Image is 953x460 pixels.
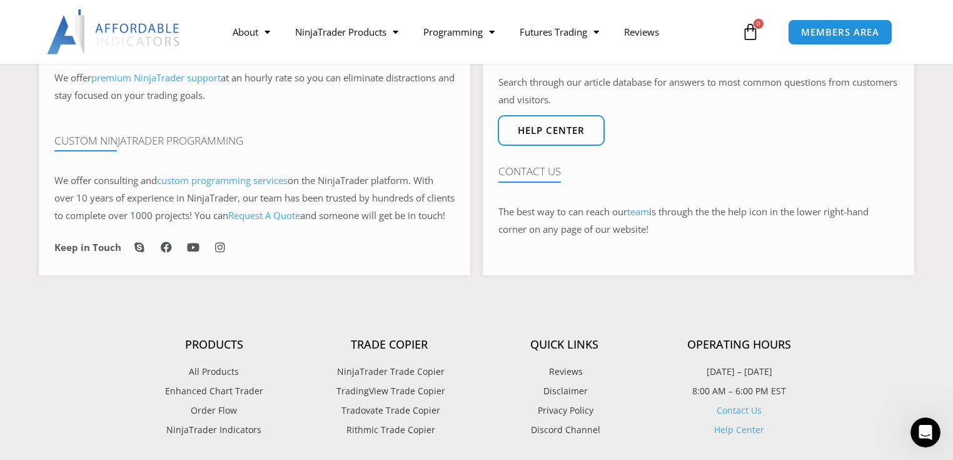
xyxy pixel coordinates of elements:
h1: [PERSON_NAME] [61,6,142,16]
div: okay I understand, well I like to have the sim as the leader on top and the rest by order my pers... [45,316,240,392]
span: NinjaTrader Trade Copier [334,364,445,380]
h6: Keep in Touch [54,242,121,253]
div: I see , you did it so fast I couldnt fillow lol.... [45,40,240,79]
span: We offer consulting and [54,174,288,187]
span: Tradovate Trade Copier [338,402,440,419]
a: premium NinjaTrader support [91,71,221,84]
a: About [220,18,283,46]
iframe: Intercom live chat [910,417,940,447]
div: Joseph says… [10,180,240,254]
a: TradingView Trade Copier [301,383,476,399]
p: [DATE] – [DATE] [652,364,827,380]
a: team [627,205,649,218]
div: thank you [PERSON_NAME] [101,81,240,108]
p: The best way to can reach our is through the the help icon in the lower right-hand corner on any ... [498,203,899,238]
p: 8:00 AM – 6:00 PM EST [652,383,827,399]
a: Tradovate Trade Copier [301,402,476,419]
a: NinjaTrader Products [283,18,411,46]
div: [DEMOGRAPHIC_DATA] no problem! Just make sure to go ahead and save your workspace so it saves the... [20,126,195,163]
span: Privacy Policy [535,402,593,419]
div: Joseph says… [10,81,240,118]
p: Active 3h ago [61,16,116,28]
a: Futures Trading [507,18,612,46]
textarea: Message… [11,338,240,359]
a: All Products [126,364,301,380]
div: I see , you did it so fast I couldnt fillow lol.... [55,48,230,72]
a: NinjaTrader Indicators [126,422,301,438]
span: Order Flow [191,402,237,419]
a: MEMBERS AREA [788,19,892,45]
span: TradingView Trade Copier [333,383,445,399]
span: Help center [518,126,585,135]
span: Enhanced Chart Trader [165,383,263,399]
div: David says… [10,118,240,180]
div: Joseph says… [10,40,240,81]
span: 0 [754,19,764,29]
h4: Quick Links [476,338,652,352]
div: thank you [PERSON_NAME] [111,88,230,101]
a: Order Flow [126,402,301,419]
a: Rithmic Trade Copier [301,422,476,438]
span: All Products [189,364,239,380]
button: Upload attachment [59,364,69,374]
img: Profile image for Larry [36,7,56,27]
h4: Contact Us [498,165,899,178]
h4: Operating Hours [652,338,827,352]
a: Request A Quote [228,209,300,222]
div: [PERSON_NAME] is there away I can arrange the account in the dashboard by order from top to botto... [55,188,230,237]
div: David says… [10,254,240,316]
a: Programming [411,18,507,46]
span: MEMBERS AREA [801,28,879,37]
a: Reviews [476,364,652,380]
a: 0 [723,14,778,50]
button: Send a message… [214,359,234,379]
p: Search through our article database for answers to most common questions from customers and visit... [498,74,899,109]
div: Close [219,5,242,28]
button: go back [8,5,32,29]
span: Disclaimer [540,383,588,399]
div: Unfortunately, at this time you are unable to rearrange the accounts, but this is a great feature... [20,262,195,299]
h4: Trade Copier [301,338,476,352]
div: [DEMOGRAPHIC_DATA] no problem! Just make sure to go ahead and save your workspace so it saves the... [10,118,205,170]
a: Privacy Policy [476,402,652,419]
button: Start recording [79,364,89,374]
button: Gif picker [39,364,49,374]
button: Home [196,5,219,29]
a: Enhanced Chart Trader [126,383,301,399]
a: Help Center [714,424,764,436]
button: Emoji picker [19,364,29,374]
nav: Menu [220,18,739,46]
h4: Custom NinjaTrader Programming [54,135,455,147]
span: Discord Channel [528,422,600,438]
h4: Products [126,338,301,352]
span: We offer [54,71,91,84]
a: Reviews [612,18,672,46]
div: [PERSON_NAME] is there away I can arrange the account in the dashboard by order from top to botto... [45,180,240,244]
a: Contact Us [717,404,762,416]
a: Disclaimer [476,383,652,399]
a: Discord Channel [476,422,652,438]
div: Unfortunately, at this time you are unable to rearrange the accounts, but this is a great feature... [10,254,205,306]
div: Joseph says… [10,316,240,402]
a: NinjaTrader Trade Copier [301,364,476,380]
img: LogoAI | Affordable Indicators – NinjaTrader [47,9,181,54]
span: Reviews [546,364,583,380]
span: Rithmic Trade Copier [343,422,435,438]
a: custom programming services [157,174,288,187]
div: okay I understand, well I like to have the sim as the leader on top and the rest by order my pers... [55,324,230,385]
span: on the NinjaTrader platform. With over 10 years of experience in NinjaTrader, our team has been t... [54,174,455,222]
span: at an hourly rate so you can eliminate distractions and stay focused on your trading goals. [54,71,455,101]
a: Help center [498,115,605,146]
span: NinjaTrader Indicators [166,422,261,438]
